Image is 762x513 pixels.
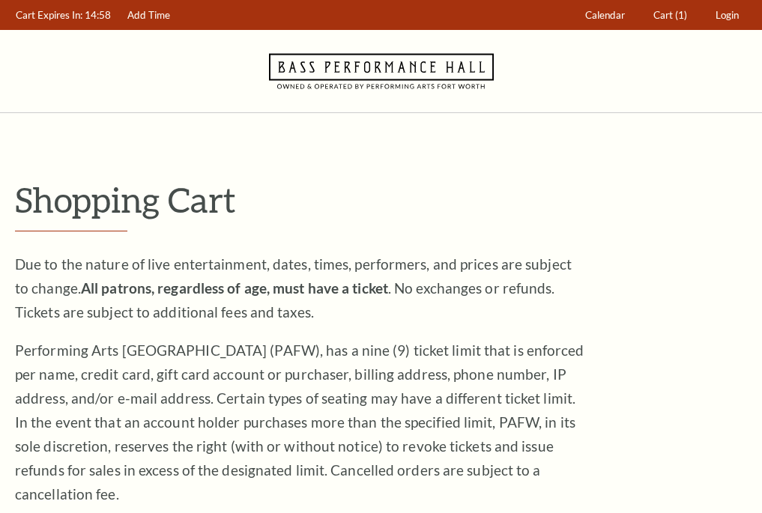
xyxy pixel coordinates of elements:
[647,1,695,30] a: Cart (1)
[578,1,632,30] a: Calendar
[675,9,687,21] span: (1)
[15,180,747,219] p: Shopping Cart
[85,9,111,21] span: 14:58
[15,255,572,321] span: Due to the nature of live entertainment, dates, times, performers, and prices are subject to chan...
[81,279,388,297] strong: All patrons, regardless of age, must have a ticket
[653,9,673,21] span: Cart
[121,1,178,30] a: Add Time
[709,1,746,30] a: Login
[16,9,82,21] span: Cart Expires In:
[716,9,739,21] span: Login
[585,9,625,21] span: Calendar
[15,339,584,506] p: Performing Arts [GEOGRAPHIC_DATA] (PAFW), has a nine (9) ticket limit that is enforced per name, ...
